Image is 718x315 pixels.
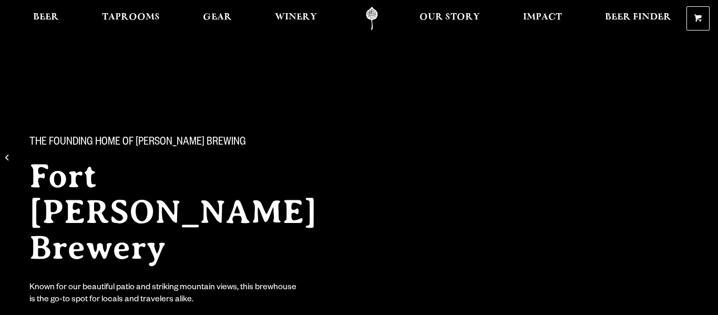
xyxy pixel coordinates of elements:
[29,136,246,150] span: The Founding Home of [PERSON_NAME] Brewing
[352,7,392,31] a: Odell Home
[275,13,317,22] span: Winery
[29,282,299,307] div: Known for our beautiful patio and striking mountain views, this brewhouse is the go-to spot for l...
[523,13,562,22] span: Impact
[33,13,59,22] span: Beer
[102,13,160,22] span: Taprooms
[29,158,357,266] h2: Fort [PERSON_NAME] Brewery
[516,7,569,31] a: Impact
[419,13,480,22] span: Our Story
[598,7,678,31] a: Beer Finder
[26,7,66,31] a: Beer
[268,7,324,31] a: Winery
[413,7,487,31] a: Our Story
[605,13,671,22] span: Beer Finder
[95,7,167,31] a: Taprooms
[196,7,239,31] a: Gear
[203,13,232,22] span: Gear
